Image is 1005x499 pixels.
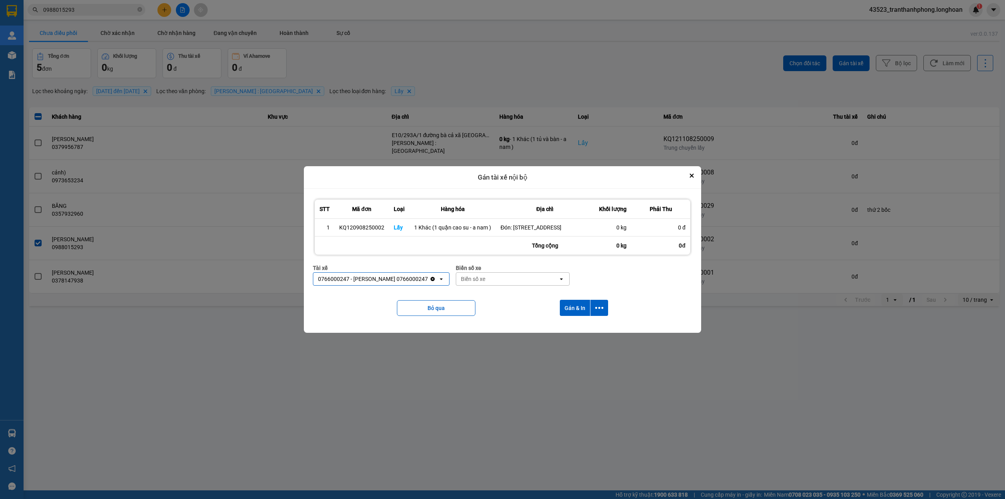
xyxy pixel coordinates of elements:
div: Gán tài xế nội bộ [304,166,701,189]
div: Biển số xe [461,275,485,283]
div: Mã đơn [339,204,384,214]
div: Đón: [STREET_ADDRESS] [501,224,589,231]
div: Tài xế [313,264,450,272]
div: Khối lượng [599,204,627,214]
div: 0 kg [594,237,631,255]
button: Close [687,171,696,180]
svg: Clear value [429,276,436,282]
div: Tổng cộng [496,237,594,255]
input: Selected 0766000247 - NGUYỄN MINH TUYẾN 0766000247. [429,275,429,283]
div: 0đ [631,237,690,255]
div: Hàng hóa [414,204,491,214]
div: dialog [304,166,701,333]
div: STT [320,204,330,214]
button: Gán & In [560,300,590,316]
button: Bỏ qua [397,300,475,316]
div: Phải Thu [636,204,685,214]
svg: open [438,276,444,282]
div: 1 [320,224,330,231]
div: Loại [394,204,405,214]
div: 0 kg [599,224,627,231]
div: KQ120908250002 [339,224,384,231]
div: Lấy [394,224,405,231]
div: 0 đ [636,224,685,231]
svg: open [558,276,565,282]
div: Địa chỉ [501,204,589,214]
div: Biển số xe [456,264,570,272]
div: 0766000247 - [PERSON_NAME] 0766000247 [318,275,428,283]
div: 1 Khác (1 quận cao su - a nam ) [414,224,491,231]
